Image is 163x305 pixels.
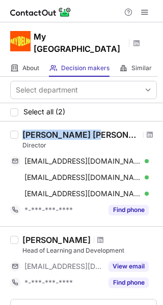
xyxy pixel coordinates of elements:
[24,157,141,166] span: [EMAIL_ADDRESS][DOMAIN_NAME]
[34,30,125,55] h1: My [GEOGRAPHIC_DATA]
[10,6,71,18] img: ContactOut v5.3.10
[61,64,110,72] span: Decision makers
[16,85,78,95] div: Select department
[22,130,140,140] div: [PERSON_NAME] [PERSON_NAME]
[24,262,102,271] span: [EMAIL_ADDRESS][DOMAIN_NAME]
[24,173,141,182] span: [EMAIL_ADDRESS][DOMAIN_NAME]
[10,31,31,51] img: 3da24bd87ce5dbd10deeceb6781b490b
[131,64,152,72] span: Similar
[108,261,149,271] button: Reveal Button
[23,108,65,116] span: Select all (2)
[22,64,39,72] span: About
[22,246,157,255] div: Head of Learning and Development
[22,235,91,245] div: [PERSON_NAME]
[108,205,149,215] button: Reveal Button
[24,189,141,198] span: [EMAIL_ADDRESS][DOMAIN_NAME]
[22,141,157,150] div: Director
[108,278,149,288] button: Reveal Button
